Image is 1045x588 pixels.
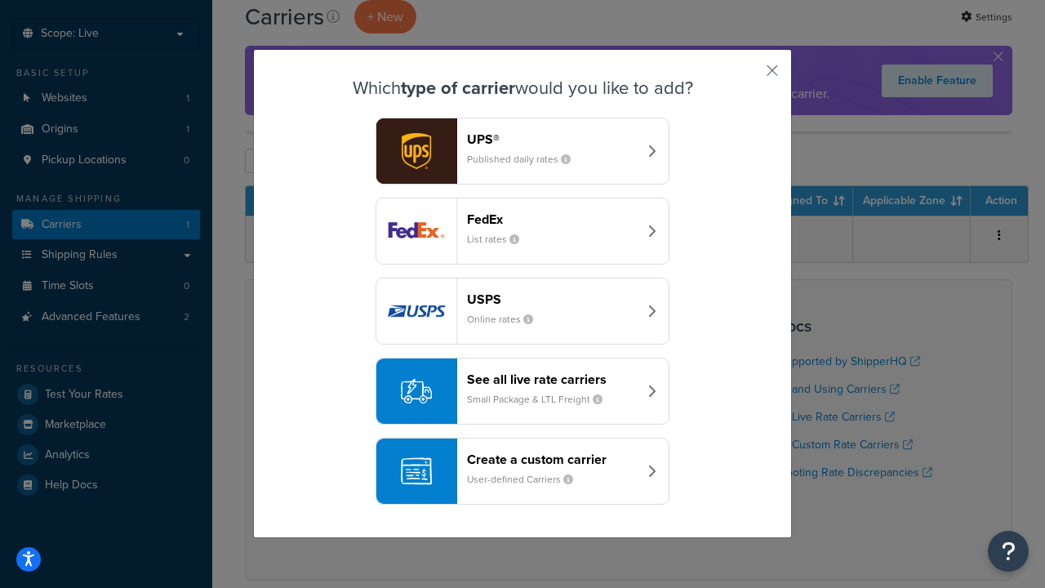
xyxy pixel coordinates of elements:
[467,152,584,167] small: Published daily rates
[376,358,669,425] button: See all live rate carriersSmall Package & LTL Freight
[467,232,532,247] small: List rates
[988,531,1029,572] button: Open Resource Center
[295,78,750,98] h3: Which would you like to add?
[467,131,638,147] header: UPS®
[376,198,669,265] button: fedEx logoFedExList rates
[401,456,432,487] img: icon-carrier-custom-c93b8a24.svg
[376,198,456,264] img: fedEx logo
[467,312,546,327] small: Online rates
[467,472,586,487] small: User-defined Carriers
[376,278,669,345] button: usps logoUSPSOnline rates
[376,118,669,185] button: ups logoUPS®Published daily rates
[376,278,456,344] img: usps logo
[467,212,638,227] header: FedEx
[467,292,638,307] header: USPS
[376,438,669,505] button: Create a custom carrierUser-defined Carriers
[467,392,616,407] small: Small Package & LTL Freight
[401,376,432,407] img: icon-carrier-liverate-becf4550.svg
[401,74,515,101] strong: type of carrier
[467,372,638,387] header: See all live rate carriers
[467,452,638,467] header: Create a custom carrier
[376,118,456,184] img: ups logo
